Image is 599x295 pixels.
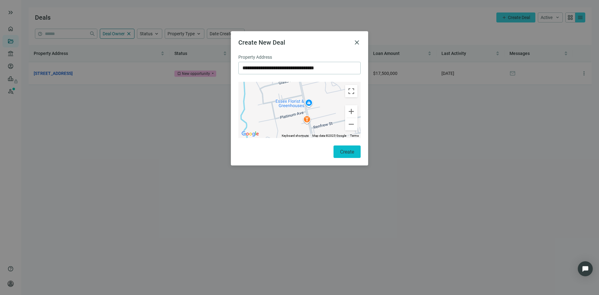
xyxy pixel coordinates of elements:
[345,105,358,118] button: Zoom in
[350,134,359,137] a: Terms (opens in new tab)
[353,39,361,46] button: close
[345,85,358,97] button: Toggle fullscreen view
[578,261,593,276] div: Open Intercom Messenger
[340,149,354,155] span: Create
[334,145,361,158] button: Create
[240,130,261,138] a: Open this area in Google Maps (opens a new window)
[312,134,346,137] span: Map data ©2025 Google
[238,54,272,61] span: Property Address
[345,118,358,130] button: Zoom out
[240,130,261,138] img: Google
[282,134,309,138] button: Keyboard shortcuts
[238,39,285,46] span: Create New Deal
